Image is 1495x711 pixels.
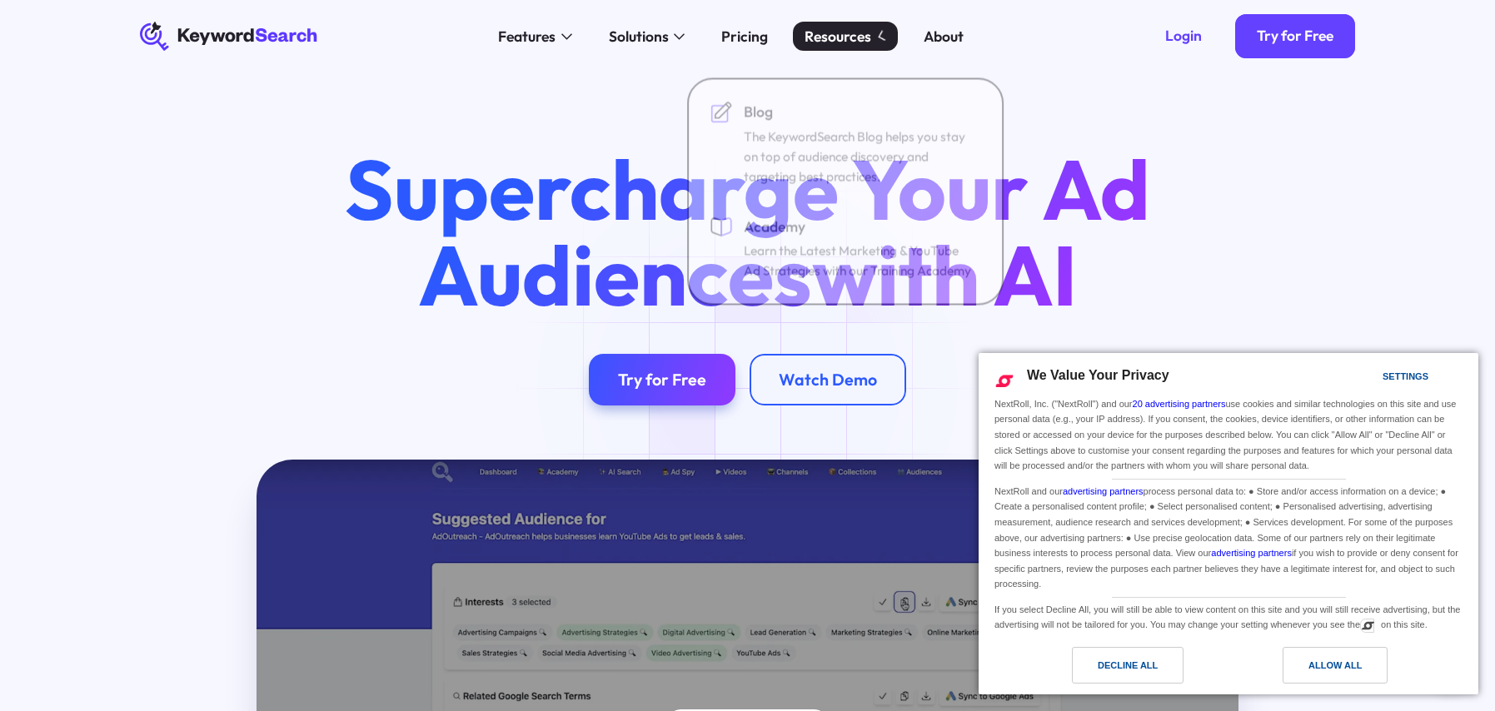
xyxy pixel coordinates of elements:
[1308,656,1362,674] div: Allow All
[1133,399,1226,409] a: 20 advertising partners
[744,102,977,123] div: Blog
[1383,367,1428,385] div: Settings
[924,26,964,47] div: About
[311,146,1184,318] h1: Supercharge Your Ad Audiences
[700,206,992,293] a: AcademyLearn the Latest Marketing & YouTube Ad Strategies with our Training Academy
[1235,14,1355,57] a: Try for Free
[1063,486,1144,496] a: advertising partners
[805,26,871,47] div: Resources
[1144,14,1223,57] a: Login
[779,370,877,390] div: Watch Demo
[991,480,1466,594] div: NextRoll and our process personal data to: ● Store and/or access information on a device; ● Creat...
[1353,363,1393,394] a: Settings
[744,241,977,281] div: Learn the Latest Marketing & YouTube Ad Strategies with our Training Academy
[989,647,1228,692] a: Decline All
[589,354,735,405] a: Try for Free
[913,22,974,51] a: About
[991,598,1466,634] div: If you select Decline All, you will still be able to view content on this site and you will still...
[1098,656,1158,674] div: Decline All
[744,216,977,238] div: Academy
[721,26,768,47] div: Pricing
[1165,27,1202,46] div: Login
[710,22,779,51] a: Pricing
[687,78,1004,306] nav: Resources
[991,395,1466,475] div: NextRoll, Inc. ("NextRoll") and our use cookies and similar technologies on this site and use per...
[1211,548,1292,558] a: advertising partners
[1257,27,1333,46] div: Try for Free
[1027,368,1169,382] span: We Value Your Privacy
[700,91,992,198] a: BlogThe KeywordSearch Blog helps you stay on top of audience discovery and targeting best practices.
[1228,647,1468,692] a: Allow All
[744,127,977,187] div: The KeywordSearch Blog helps you stay on top of audience discovery and targeting best practices.
[498,26,556,47] div: Features
[618,370,706,390] div: Try for Free
[609,26,669,47] div: Solutions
